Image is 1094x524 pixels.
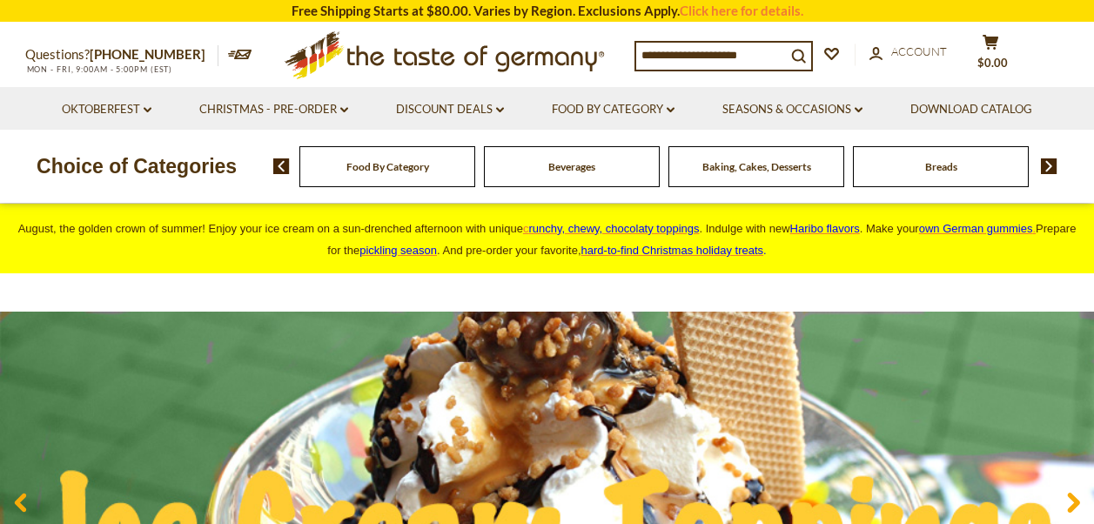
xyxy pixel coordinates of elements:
a: Food By Category [552,100,675,119]
img: next arrow [1041,158,1057,174]
a: pickling season [359,244,437,257]
button: $0.00 [965,34,1017,77]
span: $0.00 [977,56,1008,70]
span: own German gummies [919,222,1033,235]
a: [PHONE_NUMBER] [90,46,205,62]
a: Click here for details. [680,3,803,18]
a: hard-to-find Christmas holiday treats [581,244,764,257]
span: Account [891,44,947,58]
a: Baking, Cakes, Desserts [702,160,811,173]
a: Oktoberfest [62,100,151,119]
a: Christmas - PRE-ORDER [199,100,348,119]
span: . [581,244,767,257]
a: Discount Deals [396,100,504,119]
p: Questions? [25,44,218,66]
a: crunchy, chewy, chocolaty toppings [523,222,700,235]
a: Download Catalog [910,100,1032,119]
a: Food By Category [346,160,429,173]
a: Account [869,43,947,62]
a: own German gummies. [919,222,1036,235]
span: August, the golden crown of summer! Enjoy your ice cream on a sun-drenched afternoon with unique ... [18,222,1077,257]
span: MON - FRI, 9:00AM - 5:00PM (EST) [25,64,173,74]
a: Seasons & Occasions [722,100,862,119]
a: Haribo flavors [790,222,860,235]
a: Beverages [548,160,595,173]
img: previous arrow [273,158,290,174]
span: runchy, chewy, chocolaty toppings [528,222,699,235]
a: Breads [925,160,957,173]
